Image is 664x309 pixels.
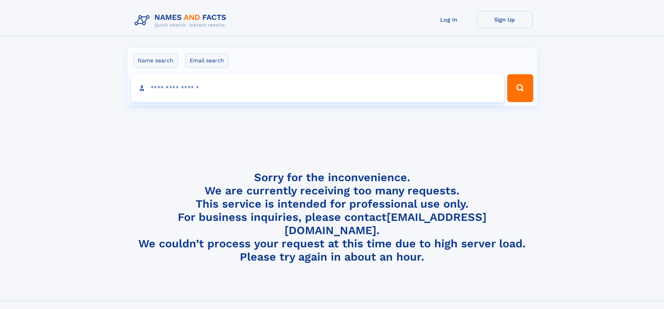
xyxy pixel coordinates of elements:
[477,11,533,28] a: Sign Up
[284,210,487,237] a: [EMAIL_ADDRESS][DOMAIN_NAME]
[132,171,533,264] h4: Sorry for the inconvenience. We are currently receiving too many requests. This service is intend...
[133,53,178,68] label: Name search
[507,74,533,102] button: Search Button
[421,11,477,28] a: Log In
[185,53,229,68] label: Email search
[132,11,232,30] img: Logo Names and Facts
[131,74,504,102] input: search input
